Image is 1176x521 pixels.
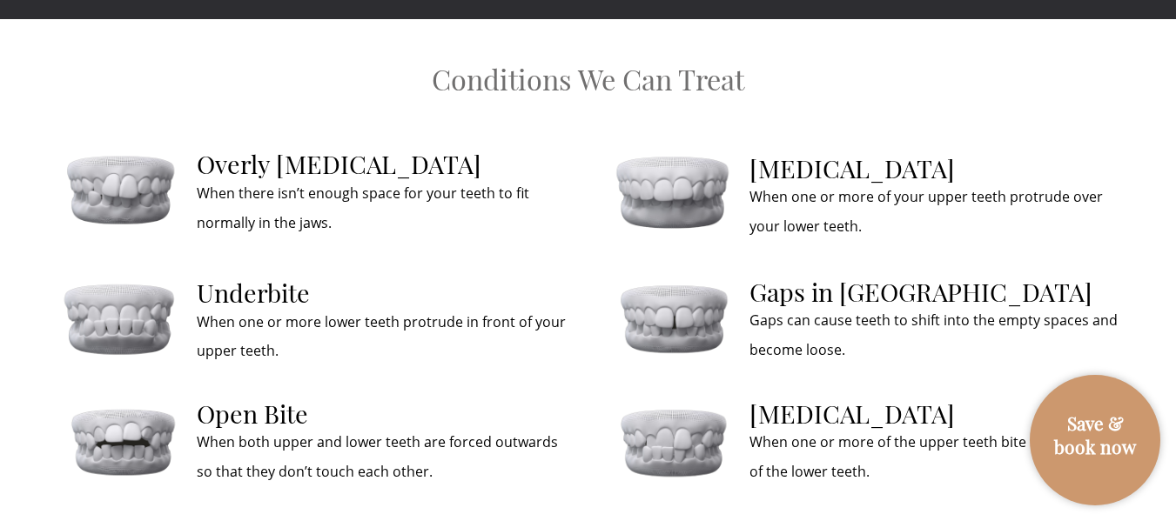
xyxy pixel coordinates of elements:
[749,306,1119,364] p: Gaps can cause teeth to shift into the empty spaces and become loose.
[749,183,1119,241] p: When one or more of your upper teeth protrude over your lower teeth.
[197,308,567,366] p: When one or more lower teeth protrude in front of your upper teeth.
[197,398,567,429] h3: Open Bite
[749,277,1119,307] h3: Gaps in [GEOGRAPHIC_DATA]
[36,63,1141,97] h2: Conditions We Can Treat
[749,153,1119,184] h3: [MEDICAL_DATA]
[197,428,567,486] p: When both upper and lower teeth are forced outwards so that they don’t touch each other.
[197,149,567,179] h3: Overly [MEDICAL_DATA]
[197,179,567,237] p: When there isn’t enough space for your teeth to fit normally in the jaws.
[197,277,567,308] h3: Underbite
[749,428,1119,486] p: When one or more of the upper teeth bite on the inside of the lower teeth.
[749,398,1119,429] h3: [MEDICAL_DATA]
